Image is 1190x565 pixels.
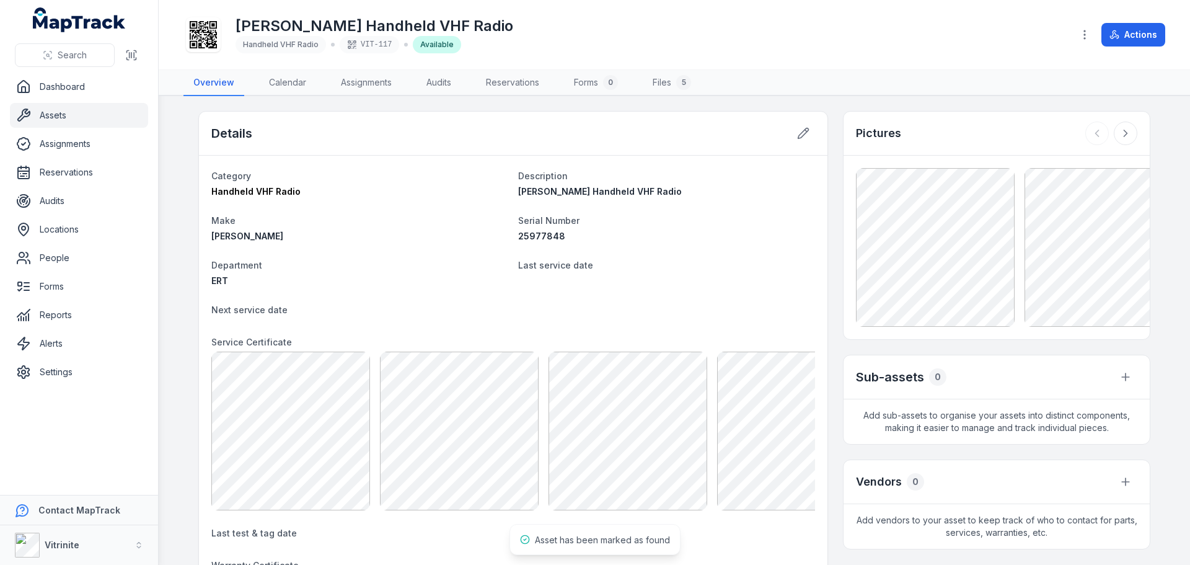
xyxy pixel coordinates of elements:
[340,36,399,53] div: VIT-117
[844,504,1150,549] span: Add vendors to your asset to keep track of who to contact for parts, services, warranties, etc.
[211,337,292,347] span: Service Certificate
[211,171,251,181] span: Category
[518,260,593,270] span: Last service date
[211,528,297,538] span: Last test & tag date
[676,75,691,90] div: 5
[10,131,148,156] a: Assignments
[856,125,901,142] h3: Pictures
[10,74,148,99] a: Dashboard
[211,260,262,270] span: Department
[10,360,148,385] a: Settings
[10,103,148,128] a: Assets
[211,305,288,315] span: Next service date
[58,49,87,61] span: Search
[10,160,148,185] a: Reservations
[518,186,682,197] span: [PERSON_NAME] Handheld VHF Radio
[331,70,402,96] a: Assignments
[10,331,148,356] a: Alerts
[476,70,549,96] a: Reservations
[856,368,924,386] h2: Sub-assets
[15,43,115,67] button: Search
[518,215,580,226] span: Serial Number
[38,505,120,515] strong: Contact MapTrack
[211,215,236,226] span: Make
[1101,23,1165,47] button: Actions
[33,7,126,32] a: MapTrack
[259,70,316,96] a: Calendar
[183,70,244,96] a: Overview
[10,189,148,213] a: Audits
[211,275,228,286] span: ERT
[10,303,148,327] a: Reports
[10,274,148,299] a: Forms
[518,171,568,181] span: Description
[10,217,148,242] a: Locations
[564,70,628,96] a: Forms0
[603,75,618,90] div: 0
[413,36,461,53] div: Available
[236,16,513,36] h1: [PERSON_NAME] Handheld VHF Radio
[856,473,902,491] h3: Vendors
[535,535,670,545] span: Asset has been marked as found
[211,186,301,197] span: Handheld VHF Radio
[929,368,946,386] div: 0
[416,70,461,96] a: Audits
[907,473,924,491] div: 0
[10,246,148,270] a: People
[643,70,701,96] a: Files5
[45,540,79,550] strong: Vitrinite
[211,231,283,241] span: [PERSON_NAME]
[844,399,1150,444] span: Add sub-assets to organise your assets into distinct components, making it easier to manage and t...
[518,231,565,241] span: 25977848
[211,125,252,142] h2: Details
[243,40,319,49] span: Handheld VHF Radio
